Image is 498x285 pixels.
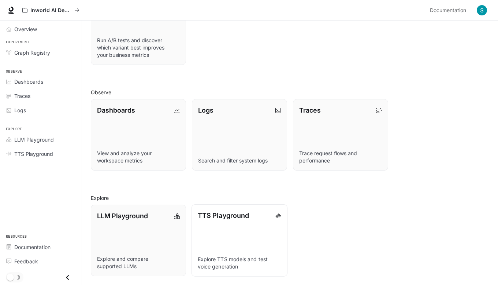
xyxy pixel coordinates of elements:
[3,23,79,36] a: Overview
[3,46,79,59] a: Graph Registry
[3,75,79,88] a: Dashboards
[14,25,37,33] span: Overview
[7,273,14,281] span: Dark mode toggle
[91,194,489,202] h2: Explore
[14,49,50,56] span: Graph Registry
[19,3,83,18] button: All workspaces
[3,255,79,268] a: Feedback
[192,99,287,171] a: LogsSearch and filter system logs
[3,104,79,117] a: Logs
[299,150,382,164] p: Trace request flows and performance
[14,243,51,251] span: Documentation
[3,241,79,253] a: Documentation
[91,88,489,96] h2: Observe
[430,6,466,15] span: Documentation
[14,78,43,85] span: Dashboards
[97,150,180,164] p: View and analyze your workspace metrics
[299,105,321,115] p: Traces
[3,147,79,160] a: TTS Playground
[427,3,472,18] a: Documentation
[91,205,186,276] a: LLM PlaygroundExplore and compare supported LLMs
[91,99,186,171] a: DashboardsView and analyze your workspace metrics
[97,37,180,59] p: Run A/B tests and discover which variant best improves your business metrics
[198,255,281,270] p: Explore TTS models and test voice generation
[97,105,135,115] p: Dashboards
[14,106,26,114] span: Logs
[192,204,288,277] a: TTS PlaygroundExplore TTS models and test voice generation
[14,257,38,265] span: Feedback
[14,92,30,100] span: Traces
[475,3,489,18] button: User avatar
[59,270,76,285] button: Close drawer
[97,255,180,270] p: Explore and compare supported LLMs
[14,150,53,158] span: TTS Playground
[293,99,388,171] a: TracesTrace request flows and performance
[198,211,249,220] p: TTS Playground
[477,5,487,15] img: User avatar
[97,211,148,221] p: LLM Playground
[198,157,281,164] p: Search and filter system logs
[3,89,79,102] a: Traces
[198,105,213,115] p: Logs
[14,136,54,143] span: LLM Playground
[3,133,79,146] a: LLM Playground
[30,7,71,14] p: Inworld AI Demos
